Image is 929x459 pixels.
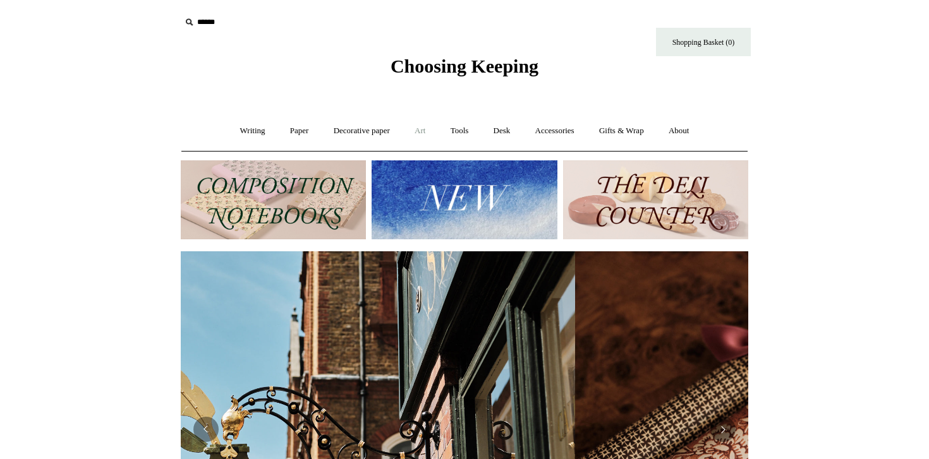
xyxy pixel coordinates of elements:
[439,114,480,148] a: Tools
[279,114,320,148] a: Paper
[322,114,401,148] a: Decorative paper
[524,114,586,148] a: Accessories
[563,160,748,239] img: The Deli Counter
[229,114,277,148] a: Writing
[391,56,538,76] span: Choosing Keeping
[372,160,557,239] img: New.jpg__PID:f73bdf93-380a-4a35-bcfe-7823039498e1
[656,28,751,56] a: Shopping Basket (0)
[193,417,219,442] button: Previous
[588,114,655,148] a: Gifts & Wrap
[482,114,522,148] a: Desk
[403,114,437,148] a: Art
[391,66,538,75] a: Choosing Keeping
[710,417,736,442] button: Next
[181,160,366,239] img: 202302 Composition ledgers.jpg__PID:69722ee6-fa44-49dd-a067-31375e5d54ec
[657,114,701,148] a: About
